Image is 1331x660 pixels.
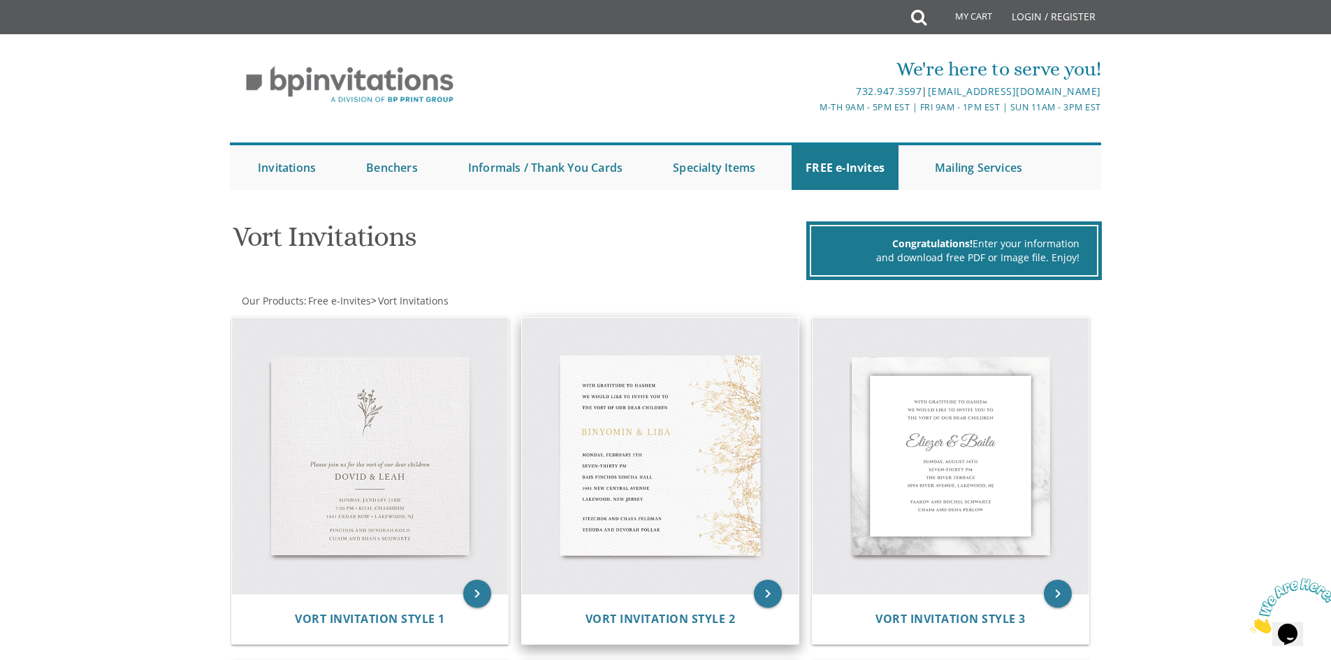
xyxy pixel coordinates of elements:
[522,318,799,594] img: Vort Invitation Style 2
[875,613,1026,626] a: Vort Invitation Style 3
[463,580,491,608] a: keyboard_arrow_right
[586,613,736,626] a: Vort Invitation Style 2
[659,145,769,190] a: Specialty Items
[307,294,371,307] a: Free e-Invites
[586,611,736,626] span: Vort Invitation Style 2
[521,55,1101,83] div: We're here to serve you!
[792,145,899,190] a: FREE e-Invites
[1044,580,1072,608] a: keyboard_arrow_right
[813,318,1089,594] img: Vort Invitation Style 3
[928,85,1101,98] a: [EMAIL_ADDRESS][DOMAIN_NAME]
[521,100,1101,115] div: M-Th 9am - 5pm EST | Fri 9am - 1pm EST | Sun 11am - 3pm EST
[454,145,637,190] a: Informals / Thank You Cards
[233,221,803,263] h1: Vort Invitations
[856,85,922,98] a: 732.947.3597
[892,237,973,250] span: Congratulations!
[295,611,445,626] span: Vort Invitation Style 1
[308,294,371,307] span: Free e-Invites
[230,56,470,114] img: BP Invitation Loft
[230,294,666,308] div: :
[6,6,92,61] img: Chat attention grabber
[244,145,330,190] a: Invitations
[378,294,449,307] span: Vort Invitations
[875,611,1026,626] span: Vort Invitation Style 3
[829,251,1079,265] div: and download free PDF or Image file. Enjoy!
[754,580,782,608] a: keyboard_arrow_right
[1244,573,1331,639] iframe: chat widget
[295,613,445,626] a: Vort Invitation Style 1
[521,83,1101,100] div: |
[921,145,1036,190] a: Mailing Services
[925,1,1002,36] a: My Cart
[829,237,1079,251] div: Enter your information
[232,318,509,594] img: Vort Invitation Style 1
[371,294,449,307] span: >
[240,294,304,307] a: Our Products
[352,145,432,190] a: Benchers
[377,294,449,307] a: Vort Invitations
